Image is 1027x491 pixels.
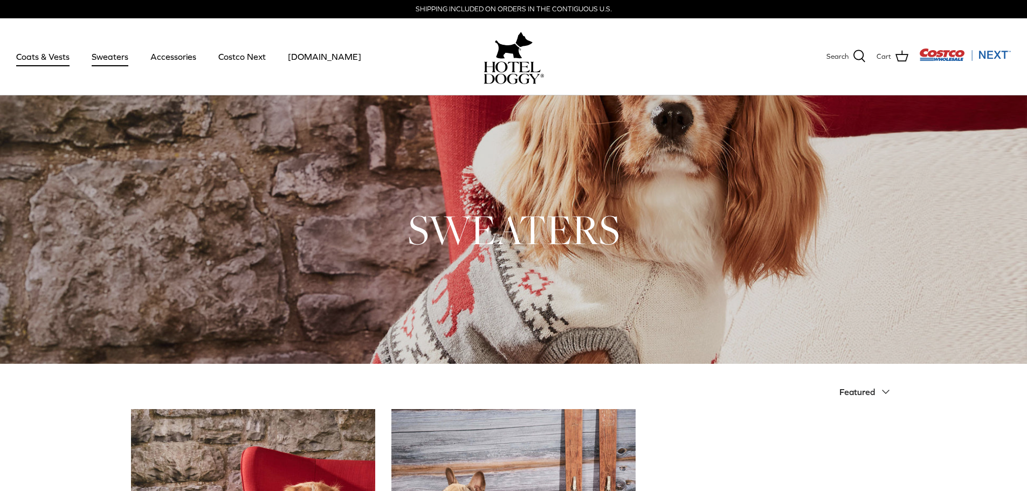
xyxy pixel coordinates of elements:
[826,50,866,64] a: Search
[484,61,544,84] img: hoteldoggycom
[839,387,875,397] span: Featured
[495,29,533,61] img: hoteldoggy.com
[6,38,79,75] a: Coats & Vests
[919,48,1011,61] img: Costco Next
[877,50,908,64] a: Cart
[877,51,891,63] span: Cart
[131,203,897,256] h1: SWEATERS
[826,51,849,63] span: Search
[209,38,275,75] a: Costco Next
[839,380,897,404] button: Featured
[141,38,206,75] a: Accessories
[919,55,1011,63] a: Visit Costco Next
[278,38,371,75] a: [DOMAIN_NAME]
[484,29,544,84] a: hoteldoggy.com hoteldoggycom
[82,38,138,75] a: Sweaters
